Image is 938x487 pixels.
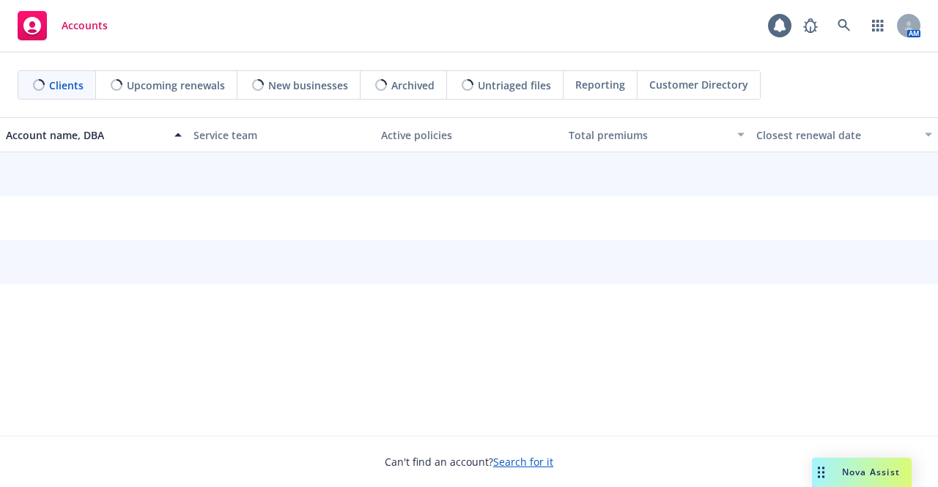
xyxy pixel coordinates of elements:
a: Accounts [12,5,114,46]
a: Report a Bug [796,11,825,40]
span: Untriaged files [478,78,551,93]
button: Service team [188,117,375,152]
button: Nova Assist [812,458,912,487]
span: Accounts [62,20,108,31]
div: Service team [193,127,369,143]
div: Drag to move [812,458,830,487]
span: Clients [49,78,84,93]
a: Switch app [863,11,893,40]
button: Total premiums [563,117,750,152]
div: Active policies [381,127,557,143]
span: Nova Assist [842,466,900,478]
a: Search [830,11,859,40]
span: Customer Directory [649,77,748,92]
span: Archived [391,78,435,93]
span: Upcoming renewals [127,78,225,93]
button: Closest renewal date [750,117,938,152]
span: Reporting [575,77,625,92]
div: Closest renewal date [756,127,916,143]
button: Active policies [375,117,563,152]
span: New businesses [268,78,348,93]
span: Can't find an account? [385,454,553,469]
div: Total premiums [569,127,728,143]
div: Account name, DBA [6,127,166,143]
a: Search for it [493,455,553,469]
